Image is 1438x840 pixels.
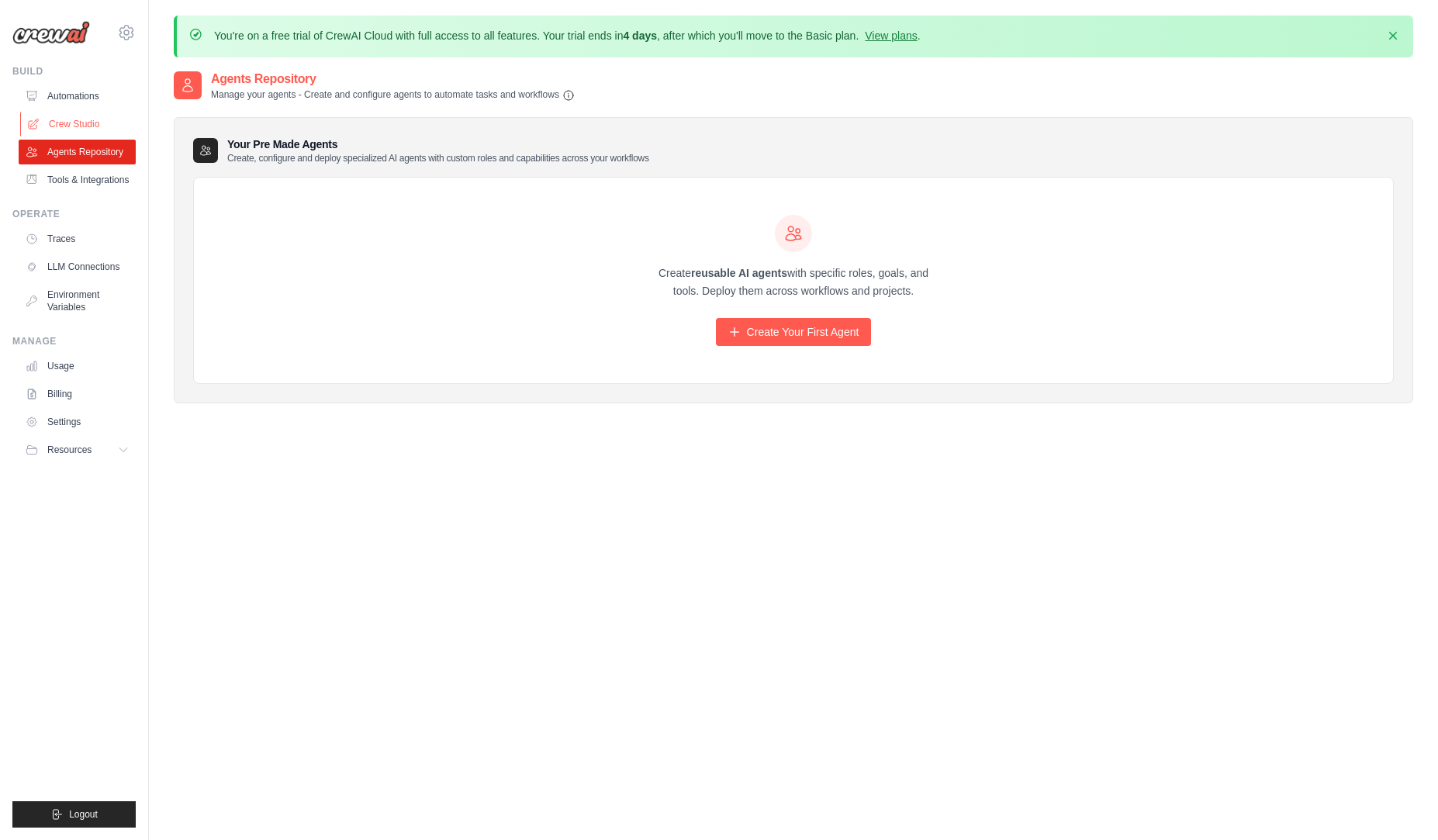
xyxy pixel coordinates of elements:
[865,29,917,42] a: View plans
[12,208,136,220] div: Operate
[19,382,136,406] a: Billing
[623,29,657,42] strong: 4 days
[691,267,787,279] strong: reusable AI agents
[19,410,136,434] a: Settings
[12,801,136,828] button: Logout
[716,318,872,346] a: Create Your First Agent
[19,140,136,164] a: Agents Repository
[19,354,136,379] a: Usage
[214,28,921,43] p: You're on a free trial of CrewAI Cloud with full access to all features. Your trial ends in , aft...
[19,437,136,462] button: Resources
[227,152,649,164] p: Create, configure and deploy specialized AI agents with custom roles and capabilities across your...
[19,168,136,192] a: Tools & Integrations
[19,254,136,279] a: LLM Connections
[227,137,649,164] h3: Your Pre Made Agents
[211,70,575,88] h2: Agents Repository
[211,88,575,102] p: Manage your agents - Create and configure agents to automate tasks and workflows
[19,226,136,251] a: Traces
[645,264,942,300] p: Create with specific roles, goals, and tools. Deploy them across workflows and projects.
[12,65,136,78] div: Build
[12,21,90,44] img: Logo
[19,84,136,109] a: Automations
[19,282,136,320] a: Environment Variables
[47,444,92,456] span: Resources
[12,335,136,347] div: Manage
[20,112,137,137] a: Crew Studio
[69,808,98,821] span: Logout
